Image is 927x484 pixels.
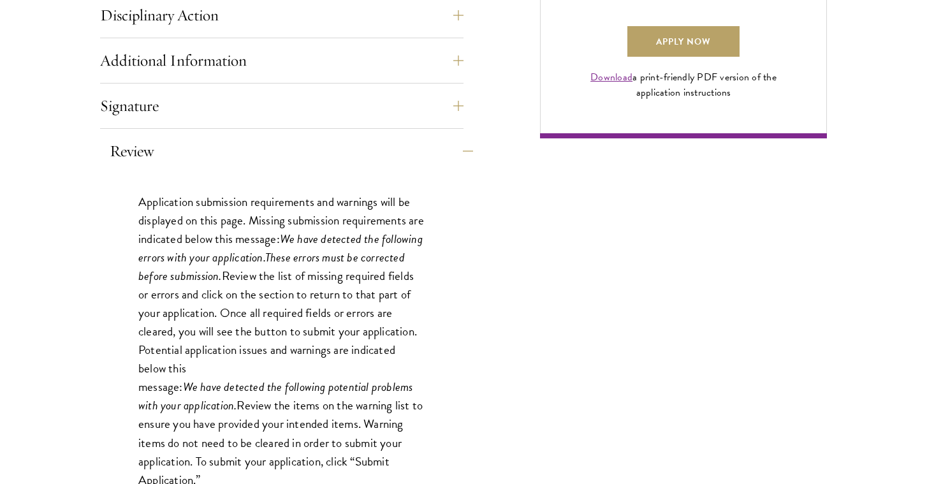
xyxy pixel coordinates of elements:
[138,230,423,267] em: We have detected the following errors with your application.
[100,91,463,121] button: Signature
[138,378,412,414] em: We have detected the following potential problems with your application.
[138,248,405,285] em: These errors must be corrected before submission.
[110,136,473,166] button: Review
[590,70,632,85] a: Download
[100,45,463,76] button: Additional Information
[627,26,740,57] a: Apply Now
[576,70,791,100] div: a print-friendly PDF version of the application instructions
